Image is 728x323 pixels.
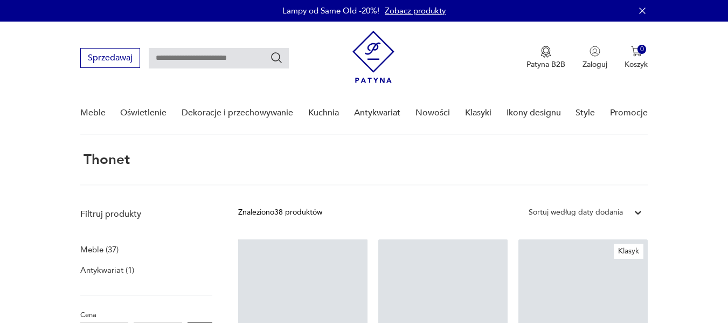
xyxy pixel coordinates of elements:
[80,48,140,68] button: Sprzedawaj
[526,59,565,70] p: Patyna B2B
[625,46,648,70] button: 0Koszyk
[352,31,394,83] img: Patyna - sklep z meblami i dekoracjami vintage
[80,242,119,257] a: Meble (37)
[80,263,134,278] a: Antykwariat (1)
[507,92,561,134] a: Ikony designu
[282,5,379,16] p: Lampy od Same Old -20%!
[270,51,283,64] button: Szukaj
[308,92,339,134] a: Kuchnia
[590,46,600,57] img: Ikonka użytkownika
[637,45,647,54] div: 0
[415,92,450,134] a: Nowości
[526,46,565,70] a: Ikona medaluPatyna B2B
[610,92,648,134] a: Promocje
[526,46,565,70] button: Patyna B2B
[631,46,642,57] img: Ikona koszyka
[385,5,446,16] a: Zobacz produkty
[80,55,140,63] a: Sprzedawaj
[80,208,212,220] p: Filtruj produkty
[182,92,293,134] a: Dekoracje i przechowywanie
[238,207,322,218] div: Znaleziono 38 produktów
[465,92,491,134] a: Klasyki
[583,46,607,70] button: Zaloguj
[120,92,167,134] a: Oświetlenie
[80,309,212,321] p: Cena
[80,152,130,167] h1: thonet
[576,92,595,134] a: Style
[540,46,551,58] img: Ikona medalu
[80,92,106,134] a: Meble
[529,207,623,218] div: Sortuj według daty dodania
[354,92,400,134] a: Antykwariat
[583,59,607,70] p: Zaloguj
[625,59,648,70] p: Koszyk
